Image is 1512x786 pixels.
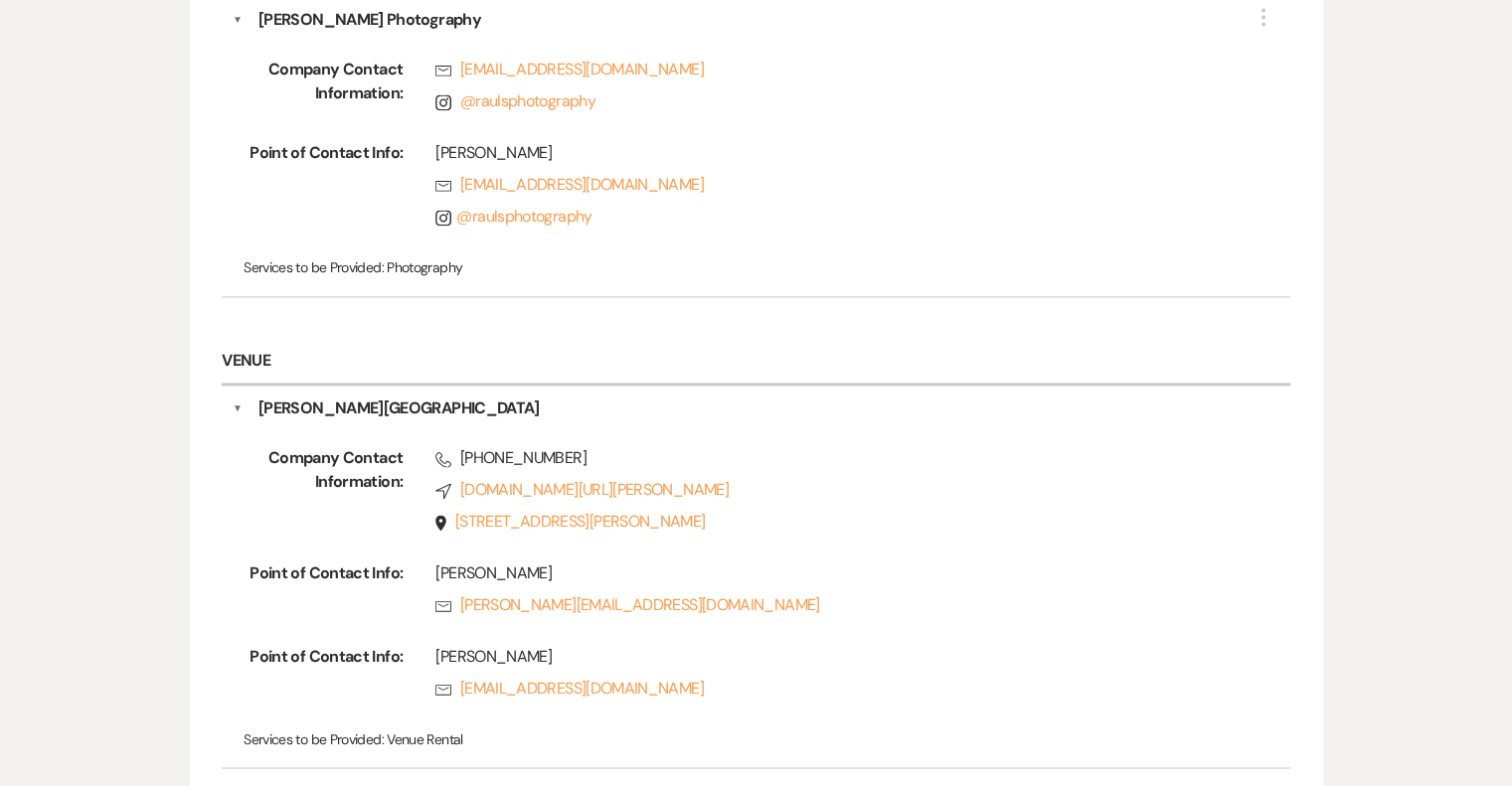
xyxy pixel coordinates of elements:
div: [PERSON_NAME][GEOGRAPHIC_DATA] [258,396,540,420]
div: [PERSON_NAME] [435,141,1227,165]
span: Point of Contact Info: [244,561,403,625]
span: Services to be Provided: [244,730,384,748]
button: ▼ [233,396,243,420]
span: Point of Contact Info: [244,645,403,708]
p: Venue Rental [244,728,1268,750]
div: [PERSON_NAME] Photography [258,8,481,32]
h6: Venue [222,339,1289,386]
span: Company Contact Information: [244,58,403,121]
span: Company Contact Information: [244,446,403,542]
a: [PERSON_NAME][EMAIL_ADDRESS][DOMAIN_NAME] [435,593,1227,617]
a: [EMAIL_ADDRESS][DOMAIN_NAME] [435,58,1227,81]
p: Photography [244,256,1268,278]
span: [STREET_ADDRESS][PERSON_NAME] [435,511,705,532]
span: Services to be Provided: [244,258,384,276]
a: [STREET_ADDRESS][PERSON_NAME] [435,510,1227,534]
a: [DOMAIN_NAME][URL][PERSON_NAME] [435,478,1227,502]
a: [EMAIL_ADDRESS][DOMAIN_NAME] [435,677,1227,701]
a: @raulsphotography [435,206,591,227]
span: [PHONE_NUMBER] [435,446,1227,470]
a: [EMAIL_ADDRESS][DOMAIN_NAME] [435,173,1227,197]
span: Point of Contact Info: [244,141,403,236]
div: [PERSON_NAME] [435,561,1227,585]
a: @raulsphotography [460,90,595,111]
div: [PERSON_NAME] [435,645,1227,669]
button: ▼ [233,8,243,32]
